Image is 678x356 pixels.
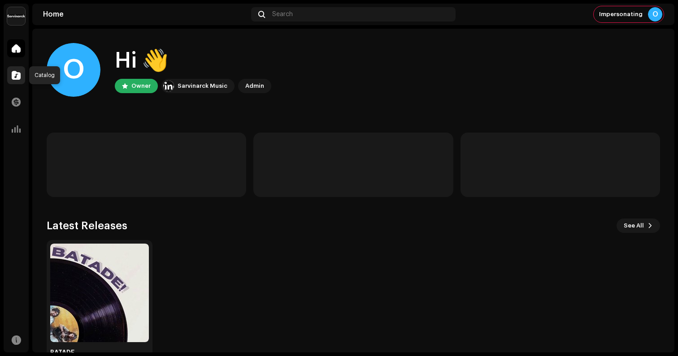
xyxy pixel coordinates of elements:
[7,7,25,25] img: 537129df-5630-4d26-89eb-56d9d044d4fa
[115,47,271,75] div: Hi 👋
[648,7,662,21] div: O
[43,11,248,18] div: Home
[131,81,151,91] div: Owner
[624,217,644,235] span: See All
[272,11,293,18] span: Search
[617,219,660,233] button: See All
[47,43,100,97] div: O
[599,11,643,18] span: Impersonating
[178,81,227,91] div: Sarvinarck Music
[245,81,264,91] div: Admin
[50,244,149,342] img: a5b74996-aede-4f2f-b416-02c5a1b92d9f
[163,81,174,91] img: 537129df-5630-4d26-89eb-56d9d044d4fa
[47,219,127,233] h3: Latest Releases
